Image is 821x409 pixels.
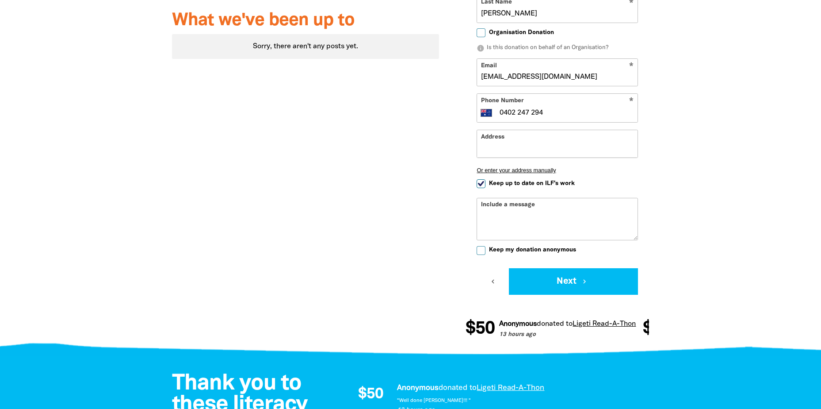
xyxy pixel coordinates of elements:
i: chevron_right [580,278,588,286]
div: Donation stream [466,315,649,343]
span: Organisation Donation [489,28,554,37]
span: Keep up to date on ILF's work [489,179,575,188]
button: Next chevron_right [509,268,638,295]
span: $50 [358,387,383,402]
div: Paginated content [172,34,439,59]
input: Keep my donation anonymous [477,246,485,255]
a: Ligeti Read-A-Thon [477,385,544,391]
button: Or enter your address manually [477,167,638,174]
span: $50 [466,320,495,338]
input: Keep up to date on ILF's work [477,179,485,188]
p: Is this donation on behalf of an Organisation? [477,44,638,53]
span: $150 [643,320,682,338]
i: Required [629,97,634,106]
em: "Well done [PERSON_NAME]!!! " [397,398,471,403]
span: donated to [537,321,573,327]
em: Anonymous [499,321,537,327]
span: Keep my donation anonymous [489,246,576,254]
i: chevron_left [489,278,497,286]
div: Sorry, there aren't any posts yet. [172,34,439,59]
input: Organisation Donation [477,28,485,37]
h3: What we've been up to [172,11,439,31]
button: chevron_left [477,268,509,295]
a: Ligeti Read-A-Thon [573,321,636,327]
p: 13 hours ago [499,331,636,340]
em: Anonymous [397,385,439,391]
span: donated to [439,385,477,391]
i: info [477,44,485,52]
